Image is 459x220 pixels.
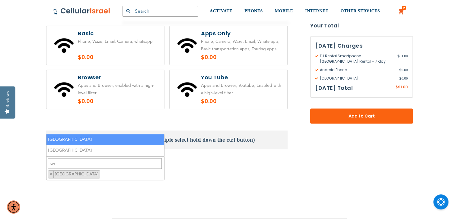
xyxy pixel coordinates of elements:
[315,76,399,81] span: [GEOGRAPHIC_DATA]
[310,108,413,124] button: Add to Cart
[399,76,408,81] span: 0.00
[315,53,397,64] span: EU Rental Smartphone - [GEOGRAPHIC_DATA] Rental - 7 day
[46,134,164,145] li: [GEOGRAPHIC_DATA]
[399,67,408,73] span: 0.00
[275,9,293,13] span: MOBILE
[315,83,353,93] h3: [DATE] Total
[330,113,393,119] span: Add to Cart
[397,53,400,59] span: $
[399,76,401,81] span: $
[46,145,164,156] li: [GEOGRAPHIC_DATA]
[398,84,408,90] span: 91.00
[340,9,380,13] span: OTHER SERVICES
[53,8,110,15] img: Cellular Israel Logo
[315,67,399,73] span: Android Phone
[315,41,408,50] h3: [DATE] Charges
[403,6,405,11] span: 2
[48,170,100,178] li: Switzerland
[49,171,52,177] span: ×
[5,91,11,108] div: Reviews
[396,85,398,90] span: $
[398,8,405,15] a: 2
[244,9,263,13] span: PHONES
[46,130,288,149] h3: What country are you traveling to? (For multiple select hold down the ctrl button)
[210,9,232,13] span: ACTIVATE
[399,67,401,73] span: $
[54,171,100,177] span: [GEOGRAPHIC_DATA]
[48,158,162,169] textarea: Search
[48,171,54,178] button: Remove item
[397,53,408,64] span: 91.00
[7,200,20,214] div: Accessibility Menu
[310,21,413,30] strong: Your Total
[305,9,328,13] span: INTERNET
[123,6,198,17] input: Search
